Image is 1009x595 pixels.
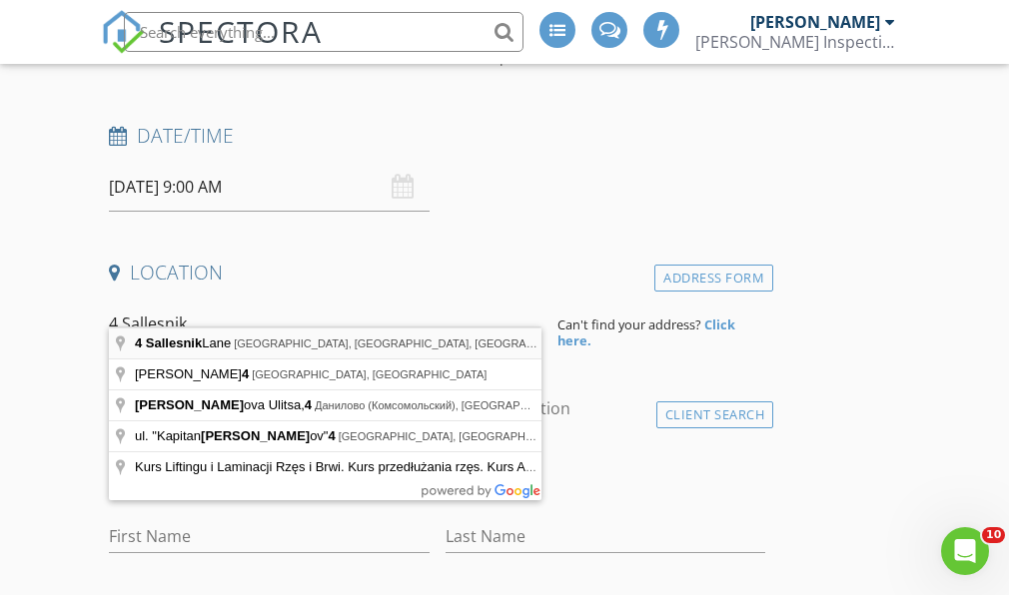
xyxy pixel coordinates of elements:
[109,163,430,212] input: Select date
[557,315,701,333] span: Can't find your address?
[339,430,573,442] span: [GEOGRAPHIC_DATA], [GEOGRAPHIC_DATA]
[750,12,880,32] div: [PERSON_NAME]
[695,32,895,52] div: Thornhill Inspection Services Inc
[135,459,919,474] span: Kurs Liftingu i Laminacji Rzęs i Brwi. Kurs przedłużania rzęs. Kurs Architektury brwi | Katerina ...
[656,401,774,428] div: Client Search
[234,337,589,349] span: [GEOGRAPHIC_DATA], [GEOGRAPHIC_DATA], [GEOGRAPHIC_DATA]
[315,399,696,411] span: Данилово (Комсомольский), [GEOGRAPHIC_DATA], [GEOGRAPHIC_DATA]
[242,366,249,381] span: 4
[135,366,252,381] span: [PERSON_NAME]
[109,123,765,149] h4: Date/Time
[478,26,766,66] label: [PERSON_NAME] specifically requested
[135,428,339,443] span: ul. "Kapitan ov"
[101,10,145,54] img: The Best Home Inspection Software - Spectora
[201,428,310,443] span: [PERSON_NAME]
[941,527,989,575] iframe: Intercom live chat
[305,397,312,412] span: 4
[135,397,244,412] span: [PERSON_NAME]
[135,397,315,412] span: ova Ulitsa,
[135,335,202,350] span: 4 Sallesnik
[109,299,541,348] input: Address Search
[252,368,487,380] span: [GEOGRAPHIC_DATA], [GEOGRAPHIC_DATA]
[557,315,735,349] strong: Click here.
[982,527,1005,543] span: 10
[101,27,323,69] a: SPECTORA
[135,335,234,350] span: Lane
[329,428,336,443] span: 4
[109,260,765,286] h4: Location
[124,12,523,52] input: Search everything...
[654,265,773,292] div: Address Form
